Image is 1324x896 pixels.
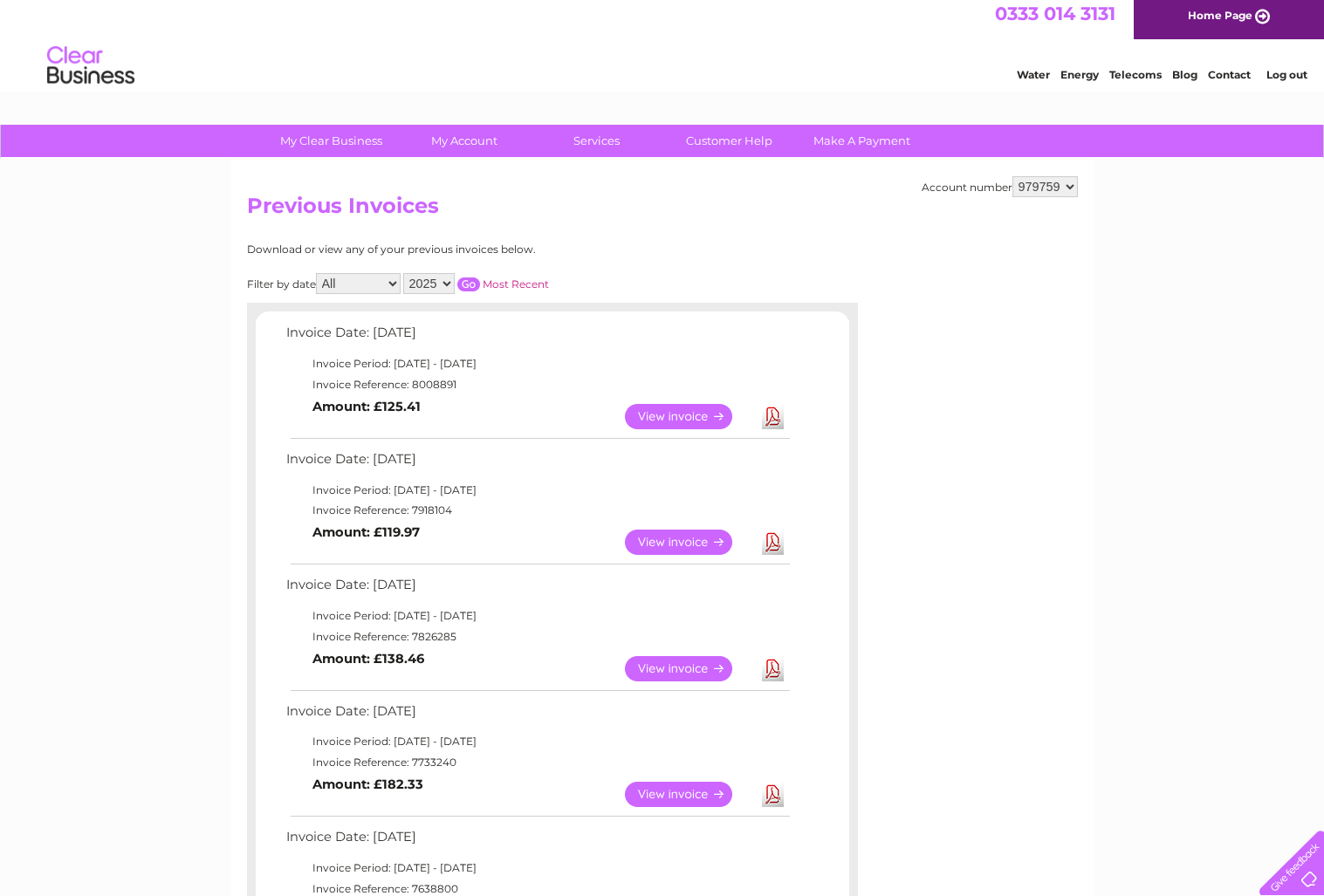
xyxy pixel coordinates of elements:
[282,825,792,858] td: Invoice Date: [DATE]
[1017,74,1050,87] a: Water
[483,277,549,291] a: Most Recent
[762,530,784,555] a: Download
[282,626,792,647] td: Invoice Reference: 7826285
[247,273,705,294] div: Filter by date
[762,782,784,807] a: Download
[312,399,421,414] b: Amount: £125.41
[247,243,705,256] div: Download or view any of your previous invoices below.
[995,9,1115,31] a: 0333 014 3131
[1266,74,1307,87] a: Log out
[657,125,801,157] a: Customer Help
[790,125,934,157] a: Make A Payment
[282,573,792,605] td: Invoice Date: [DATE]
[625,404,753,429] a: View
[1109,74,1162,87] a: Telecoms
[282,605,792,626] td: Invoice Period: [DATE] - [DATE]
[282,448,792,480] td: Invoice Date: [DATE]
[282,500,792,521] td: Invoice Reference: 7918104
[282,321,792,353] td: Invoice Date: [DATE]
[625,656,753,681] a: View
[525,125,669,157] a: Services
[922,176,1078,197] div: Account number
[282,731,792,752] td: Invoice Period: [DATE] - [DATE]
[1172,74,1197,87] a: Blog
[625,530,753,555] a: View
[282,858,792,879] td: Invoice Period: [DATE] - [DATE]
[312,776,423,792] b: Amount: £182.33
[282,480,792,501] td: Invoice Period: [DATE] - [DATE]
[762,404,784,429] a: Download
[625,782,753,807] a: View
[312,651,424,667] b: Amount: £138.46
[282,374,792,395] td: Invoice Reference: 8008891
[282,353,792,374] td: Invoice Period: [DATE] - [DATE]
[250,10,1075,85] div: Clear Business is a trading name of Verastar Limited (registered in [GEOGRAPHIC_DATA] No. 3667643...
[762,656,784,681] a: Download
[1208,74,1251,87] a: Contact
[282,752,792,773] td: Invoice Reference: 7733240
[1060,74,1099,87] a: Energy
[312,524,420,540] b: Amount: £119.97
[247,194,1078,227] h2: Previous Invoices
[282,700,792,732] td: Invoice Date: [DATE]
[46,45,135,99] img: logo.png
[259,125,403,157] a: My Clear Business
[392,125,536,157] a: My Account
